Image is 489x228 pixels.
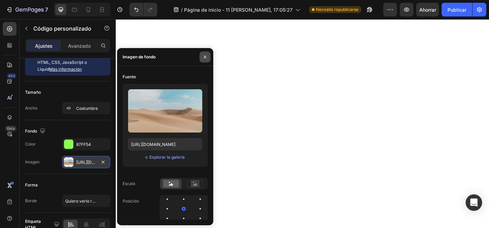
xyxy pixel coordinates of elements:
[76,160,121,165] font: [URL][DOMAIN_NAME]
[25,128,37,134] font: Fondo
[25,182,38,187] font: Forma
[447,7,466,13] font: Publicar
[25,198,37,203] font: Borde
[129,3,157,16] div: Deshacer/Rehacer
[123,198,139,204] font: Posición
[123,74,136,79] font: Fuente
[128,89,202,133] img: imagen de vista previa
[123,54,156,59] font: Imagen de fondo
[25,141,36,147] font: Color
[25,105,37,111] font: Ancho
[466,194,482,211] div: Abrir Intercom Messenger
[45,6,48,13] font: 7
[419,7,436,13] font: Ahorrar
[3,3,51,16] button: 7
[116,19,489,228] iframe: Área de diseño
[25,90,41,95] font: Tamaño
[33,25,91,32] font: Código personalizado
[316,7,359,12] font: Necesita republicarse
[37,53,87,72] font: Puedes insertar código HTML, CSS, JavaScript o Liquid
[181,7,183,13] font: /
[35,43,53,49] font: Ajustes
[68,43,91,49] font: Avanzado
[33,24,92,33] p: Código personalizado
[76,106,98,111] font: Costumbre
[7,126,15,131] font: Beta
[184,7,293,13] font: Página de inicio - 11 [PERSON_NAME], 17:05:27
[76,142,91,147] font: 87FF54
[149,154,185,161] button: Explorar la galería
[416,3,439,16] button: Ahorrar
[8,73,15,78] font: 450
[145,155,148,160] font: o
[442,3,472,16] button: Publicar
[149,155,185,160] font: Explorar la galería
[25,159,39,164] font: Imagen
[49,67,82,72] a: Más información
[123,181,135,186] font: Escala
[128,138,202,150] input: https://ejemplo.com/imagen.jpg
